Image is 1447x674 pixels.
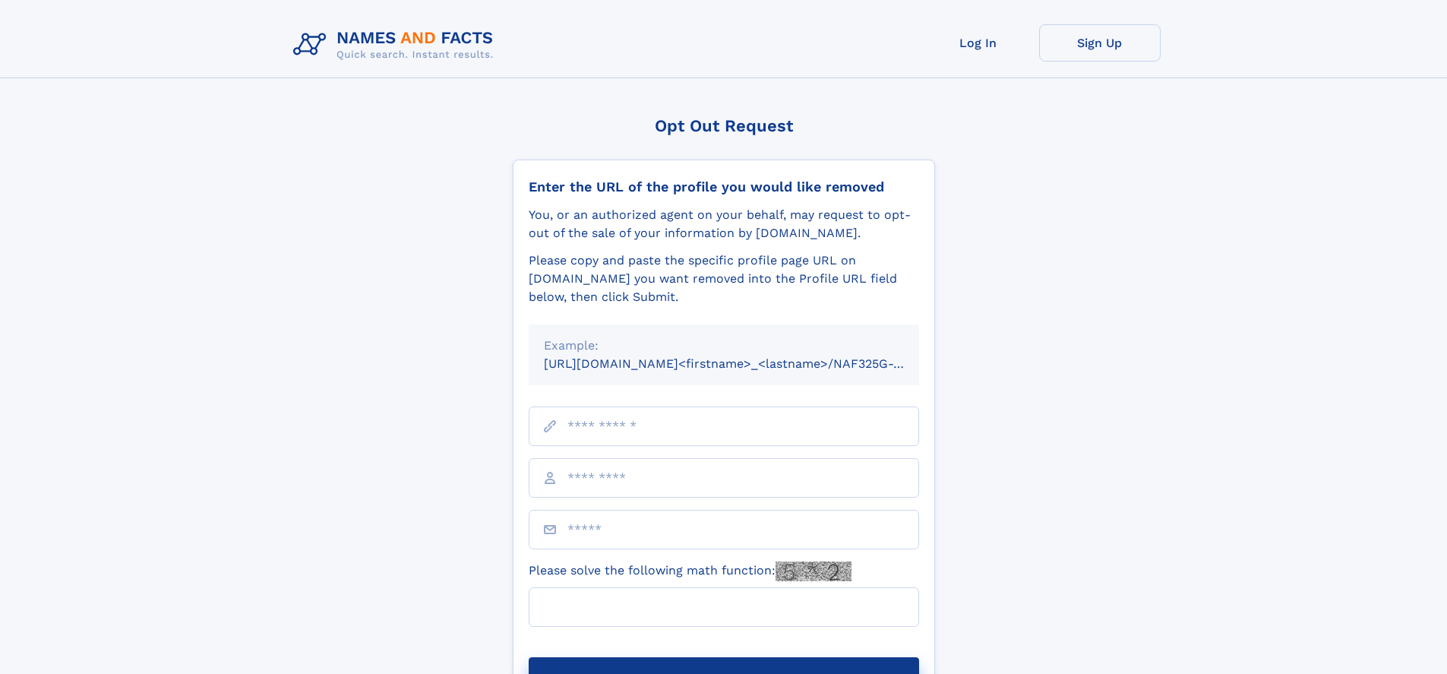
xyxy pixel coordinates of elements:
[544,337,904,355] div: Example:
[918,24,1039,62] a: Log In
[529,562,851,581] label: Please solve the following math function:
[287,24,506,65] img: Logo Names and Facts
[529,252,919,306] div: Please copy and paste the specific profile page URL on [DOMAIN_NAME] you want removed into the Pr...
[544,356,948,371] small: [URL][DOMAIN_NAME]<firstname>_<lastname>/NAF325G-xxxxxxxx
[529,206,919,242] div: You, or an authorized agent on your behalf, may request to opt-out of the sale of your informatio...
[529,179,919,195] div: Enter the URL of the profile you would like removed
[1039,24,1161,62] a: Sign Up
[513,116,935,135] div: Opt Out Request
